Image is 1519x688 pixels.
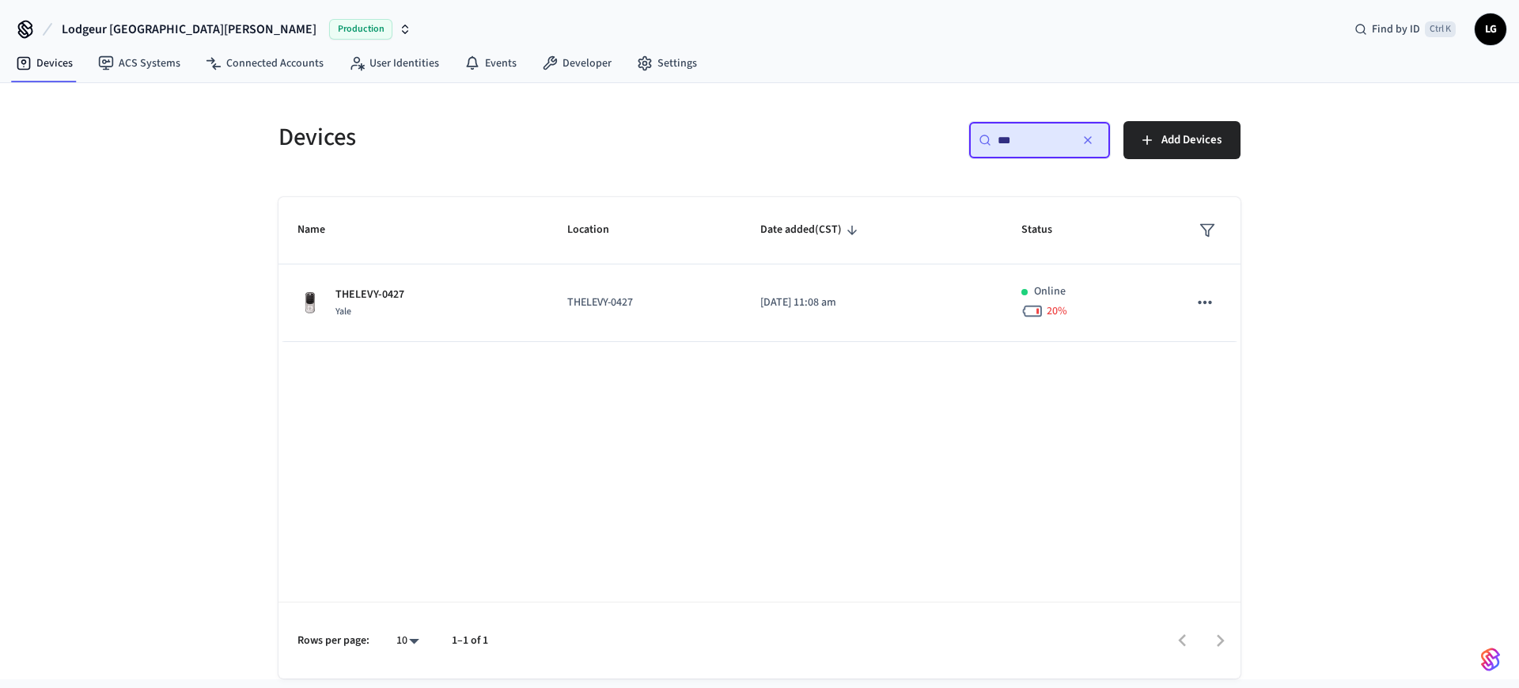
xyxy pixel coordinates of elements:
span: Find by ID [1372,21,1420,37]
a: User Identities [336,49,452,78]
img: SeamLogoGradient.69752ec5.svg [1481,647,1500,672]
button: Add Devices [1123,121,1241,159]
div: Find by IDCtrl K [1342,15,1468,44]
span: Name [297,218,346,242]
a: Settings [624,49,710,78]
table: sticky table [278,197,1241,342]
p: THELEVY-0427 [567,295,722,311]
span: Date added(CST) [760,218,862,242]
p: 1–1 of 1 [452,633,488,649]
span: Production [329,19,392,40]
span: Lodgeur [GEOGRAPHIC_DATA][PERSON_NAME] [62,20,316,39]
p: THELEVY-0427 [335,287,404,303]
div: 10 [388,629,426,652]
p: Online [1034,283,1066,300]
p: Rows per page: [297,633,369,649]
a: Developer [529,49,624,78]
a: Connected Accounts [193,49,336,78]
span: Status [1021,218,1073,242]
a: Events [452,49,529,78]
span: Add Devices [1161,130,1222,150]
span: 20 % [1047,303,1067,319]
a: Devices [3,49,85,78]
span: Ctrl K [1425,21,1456,37]
h5: Devices [278,121,750,154]
p: [DATE] 11:08 am [760,295,983,311]
a: ACS Systems [85,49,193,78]
span: Location [567,218,630,242]
button: LG [1475,13,1506,45]
img: Yale Assure Touchscreen Wifi Smart Lock, Satin Nickel, Front [297,291,323,316]
span: LG [1476,15,1505,44]
span: Yale [335,305,351,318]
